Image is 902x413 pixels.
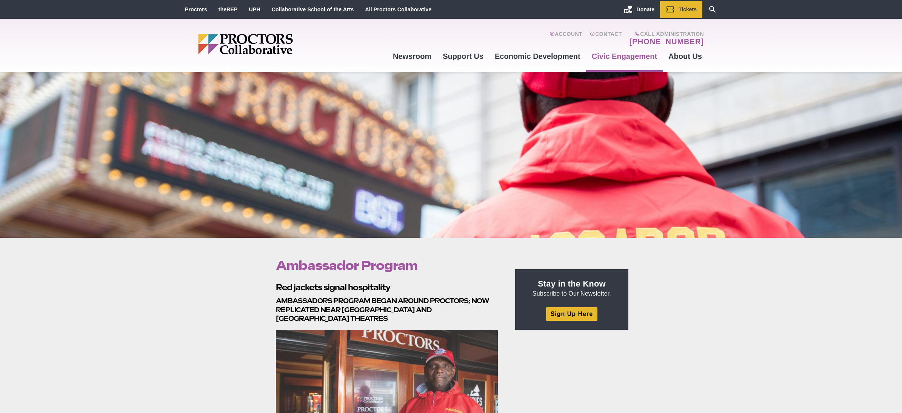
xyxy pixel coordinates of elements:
span: Tickets [679,6,697,12]
a: Proctors [185,6,207,12]
a: Collaborative School of the Arts [272,6,354,12]
h1: Ambassador Program [276,258,498,273]
a: UPH [249,6,260,12]
a: About Us [663,46,708,66]
a: Donate [618,1,660,18]
img: Proctors logo [198,34,351,54]
p: Subscribe to Our Newsletter. [524,278,619,298]
a: Sign Up Here [546,307,597,321]
a: Contact [590,31,622,46]
span: Call Administration [627,31,704,37]
a: [PHONE_NUMBER] [630,37,704,46]
h2: Red jackets signal hospitality [276,282,498,293]
a: All Proctors Collaborative [365,6,431,12]
strong: Stay in the Know [538,279,606,288]
a: Account [550,31,582,46]
a: Support Us [437,46,489,66]
a: Economic Development [489,46,586,66]
h3: Ambassadors program began around Proctors; now replicated near [GEOGRAPHIC_DATA] and [GEOGRAPHIC_... [276,296,498,323]
span: Donate [637,6,654,12]
a: Search [702,1,723,18]
a: Tickets [660,1,702,18]
a: Newsroom [387,46,437,66]
a: Civic Engagement [586,46,663,66]
a: theREP [219,6,238,12]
